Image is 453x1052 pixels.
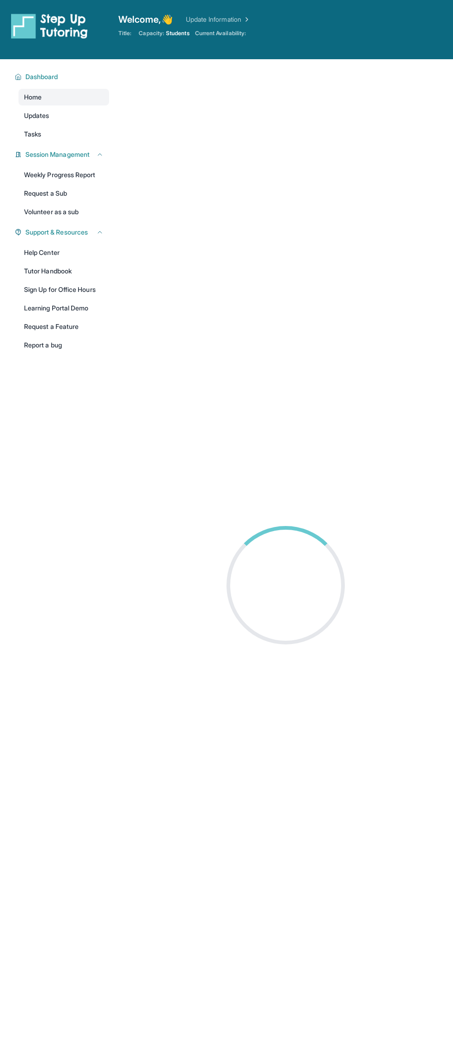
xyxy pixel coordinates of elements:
span: Session Management [25,150,90,159]
a: Help Center [18,244,109,261]
a: Tutor Handbook [18,263,109,279]
button: Dashboard [22,72,104,81]
span: Students [166,30,190,37]
a: Weekly Progress Report [18,167,109,183]
a: Tasks [18,126,109,142]
a: Request a Sub [18,185,109,202]
a: Updates [18,107,109,124]
button: Support & Resources [22,228,104,237]
a: Request a Feature [18,318,109,335]
a: Volunteer as a sub [18,204,109,220]
span: Capacity: [139,30,164,37]
span: Welcome, 👋 [118,13,173,26]
a: Update Information [186,15,251,24]
a: Sign Up for Office Hours [18,281,109,298]
span: Current Availability: [195,30,246,37]
img: Chevron Right [241,15,251,24]
a: Learning Portal Demo [18,300,109,316]
img: logo [11,13,88,39]
span: Tasks [24,130,41,139]
span: Title: [118,30,131,37]
a: Home [18,89,109,105]
span: Dashboard [25,72,58,81]
a: Report a bug [18,337,109,353]
span: Home [24,93,42,102]
span: Support & Resources [25,228,88,237]
span: Updates [24,111,49,120]
button: Session Management [22,150,104,159]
